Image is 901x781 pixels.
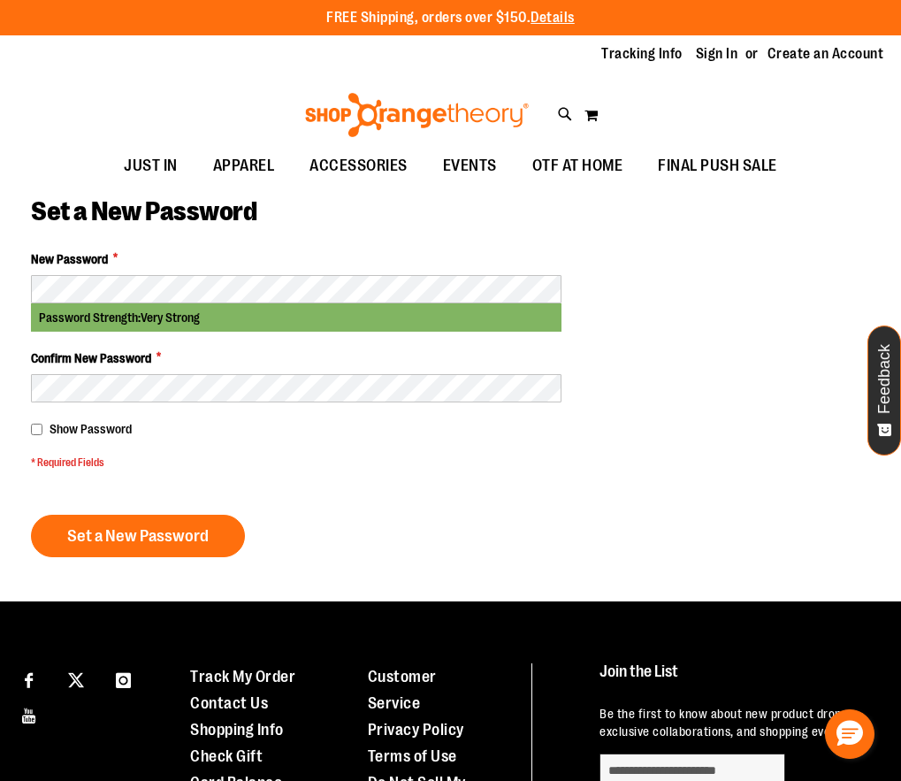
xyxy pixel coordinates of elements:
a: Customer Service [368,668,437,712]
a: Visit our Instagram page [108,663,139,694]
p: Be the first to know about new product drops, exclusive collaborations, and shopping events! [599,705,874,740]
span: Set a New Password [67,526,209,546]
div: Password Strength: [31,303,561,332]
a: Visit our X page [61,663,92,694]
span: FINAL PUSH SALE [658,146,777,186]
span: JUST IN [124,146,178,186]
button: Set a New Password [31,515,245,557]
span: Very Strong [141,310,200,325]
a: Shopping Info [190,721,284,739]
a: OTF AT HOME [515,146,641,187]
a: ACCESSORIES [292,146,425,187]
span: Confirm New Password [31,349,151,367]
span: Show Password [50,422,132,436]
a: Sign In [696,44,738,64]
a: Tracking Info [601,44,683,64]
img: Shop Orangetheory [302,93,531,137]
img: Twitter [68,672,84,688]
a: Privacy Policy [368,721,464,739]
span: * Required Fields [31,456,561,471]
a: APPAREL [195,146,293,187]
a: Visit our Youtube page [13,699,44,730]
span: New Password [31,250,108,268]
a: Visit our Facebook page [13,663,44,694]
a: Contact Us [190,694,268,712]
a: EVENTS [425,146,515,187]
span: Feedback [876,344,893,414]
a: Track My Order [190,668,295,685]
a: Details [531,10,575,26]
span: ACCESSORIES [309,146,408,186]
a: FINAL PUSH SALE [640,146,795,187]
a: JUST IN [106,146,195,187]
span: Set a New Password [31,196,256,226]
span: OTF AT HOME [532,146,623,186]
p: FREE Shipping, orders over $150. [326,8,575,28]
button: Feedback - Show survey [867,325,901,456]
span: APPAREL [213,146,275,186]
button: Hello, have a question? Let’s chat. [825,709,874,759]
a: Terms of Use [368,747,457,765]
h4: Join the List [599,663,874,696]
a: Create an Account [767,44,884,64]
span: EVENTS [443,146,497,186]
